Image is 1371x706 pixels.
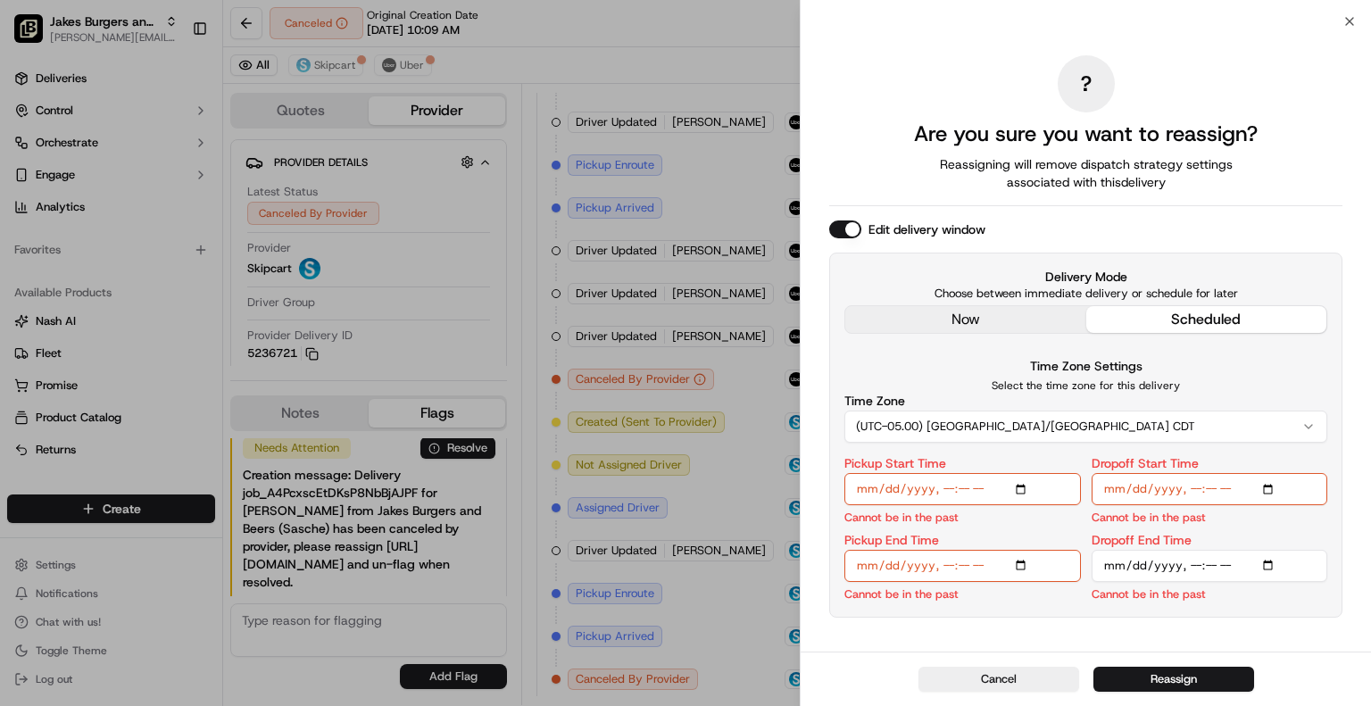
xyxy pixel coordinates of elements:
a: Powered byPylon [126,441,216,455]
label: Edit delivery window [868,220,985,238]
button: See all [277,228,325,249]
button: now [845,306,1086,333]
span: Reassigning will remove dispatch strategy settings associated with this delivery [915,155,1258,191]
span: [PERSON_NAME] [55,276,145,290]
input: Got a question? Start typing here... [46,114,321,133]
button: Cancel [918,667,1079,692]
a: 💻API Documentation [144,391,294,423]
span: Pylon [178,442,216,455]
div: 📗 [18,400,32,414]
img: Alwin [18,259,46,287]
span: [DATE] [158,276,195,290]
label: Time Zone Settings [1030,358,1142,374]
a: 📗Knowledge Base [11,391,144,423]
span: [PERSON_NAME] [55,324,145,338]
button: Reassign [1093,667,1254,692]
span: • [148,276,154,290]
label: Dropoff Start Time [1092,457,1199,469]
img: Masood Aslam [18,307,46,336]
label: Time Zone [844,395,905,407]
span: • [148,324,154,338]
img: 9188753566659_6852d8bf1fb38e338040_72.png [37,170,70,202]
span: API Documentation [169,398,287,416]
span: [DATE] [158,324,195,338]
label: Delivery Mode [844,268,1327,286]
img: Nash [18,17,54,53]
span: Knowledge Base [36,398,137,416]
label: Pickup Start Time [844,457,946,469]
div: We're available if you need us! [80,187,245,202]
h2: Are you sure you want to reassign? [914,120,1258,148]
p: Cannot be in the past [1092,586,1206,602]
button: Start new chat [303,175,325,196]
p: Select the time zone for this delivery [844,378,1327,393]
p: Cannot be in the past [844,509,959,526]
div: Past conversations [18,231,120,245]
p: Choose between immediate delivery or schedule for later [844,286,1327,302]
p: Welcome 👋 [18,71,325,99]
label: Pickup End Time [844,534,939,546]
p: Cannot be in the past [844,586,959,602]
img: 1736555255976-a54dd68f-1ca7-489b-9aae-adbdc363a1c4 [18,170,50,202]
p: Cannot be in the past [1092,509,1206,526]
div: Start new chat [80,170,293,187]
div: 💻 [151,400,165,414]
div: ? [1058,55,1115,112]
button: scheduled [1086,306,1327,333]
img: 1736555255976-a54dd68f-1ca7-489b-9aae-adbdc363a1c4 [36,325,50,339]
img: 1736555255976-a54dd68f-1ca7-489b-9aae-adbdc363a1c4 [36,277,50,291]
label: Dropoff End Time [1092,534,1192,546]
